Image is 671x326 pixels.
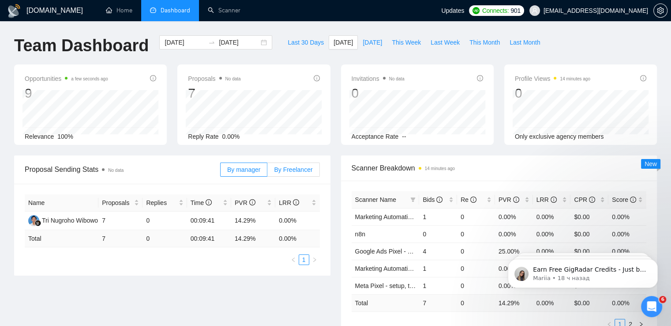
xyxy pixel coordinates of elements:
td: 0.00 % [275,230,319,247]
span: to [208,39,215,46]
span: swap-right [208,39,215,46]
time: 14 minutes ago [425,166,455,171]
time: a few seconds ago [71,76,108,81]
span: info-circle [293,199,299,205]
span: 100% [57,133,73,140]
th: Replies [142,194,187,212]
th: Proposals [98,194,142,212]
img: logo [7,4,21,18]
span: info-circle [589,197,595,203]
span: info-circle [513,197,519,203]
button: [DATE] [329,35,358,49]
button: Last Week [426,35,465,49]
td: 1 [419,208,457,225]
span: info-circle [150,75,156,81]
td: $0.00 [570,225,608,243]
img: upwork-logo.png [472,7,480,14]
span: left [291,257,296,262]
span: Updates [441,7,464,14]
div: 9 [25,85,108,102]
span: [DATE] [363,38,382,47]
li: Next Page [309,254,320,265]
span: setting [654,7,667,14]
td: 0.00% [533,225,571,243]
a: Marketing Automation - [PERSON_NAME] [355,213,471,220]
span: info-circle [314,75,320,81]
td: 0.00 % [608,294,646,311]
span: info-circle [470,197,476,203]
button: [DATE] [358,35,387,49]
span: By manager [227,166,260,173]
span: Bids [423,196,442,203]
td: 14.29% [231,212,275,230]
span: info-circle [477,75,483,81]
td: 14.29 % [495,294,533,311]
td: $ 0.00 [570,294,608,311]
td: Total [25,230,98,247]
a: searchScanner [208,7,240,14]
span: info-circle [551,197,557,203]
span: By Freelancer [274,166,312,173]
td: 0 [457,208,495,225]
span: info-circle [249,199,255,205]
span: Reply Rate [188,133,218,140]
td: 0 [457,294,495,311]
span: user [532,8,538,14]
span: New [645,160,657,167]
span: Re [461,196,476,203]
td: 1 [419,260,457,277]
th: Name [25,194,98,212]
button: Last 30 Days [283,35,329,49]
td: 0 [142,212,187,230]
td: 0 [457,260,495,277]
img: TN [28,215,39,226]
span: [DATE] [334,38,353,47]
span: PVR [235,199,255,206]
a: 1 [299,255,309,265]
td: 4 [419,243,457,260]
button: setting [653,4,667,18]
span: No data [108,168,124,173]
span: Score [612,196,636,203]
td: 7 [419,294,457,311]
span: Profile Views [515,73,590,84]
td: 1 [419,277,457,294]
a: setting [653,7,667,14]
span: No data [389,76,405,81]
td: 0.00% [608,225,646,243]
span: LRR [279,199,299,206]
span: filter [409,193,417,206]
span: Proposals [188,73,240,84]
a: Google Ads Pixel - setup, troubleshooting, tracking [355,248,494,255]
span: Scanner Breakdown [352,163,647,174]
span: 6 [659,296,666,303]
span: This Week [392,38,421,47]
span: PVR [499,196,519,203]
span: Dashboard [161,7,190,14]
img: gigradar-bm.png [35,220,41,226]
div: 0 [352,85,405,102]
td: 0.00% [608,208,646,225]
span: Connects: [482,6,509,15]
div: 7 [188,85,240,102]
input: Start date [165,38,205,47]
span: info-circle [436,197,442,203]
button: right [309,254,320,265]
span: 0.00% [222,133,240,140]
td: 0.00% [495,208,533,225]
span: Scanner Name [355,196,396,203]
td: 00:09:41 [187,212,231,230]
td: 0 [457,277,495,294]
span: Invitations [352,73,405,84]
div: Tri Nugroho Wibowo [42,216,98,225]
td: 7 [98,212,142,230]
td: 0.00 % [533,294,571,311]
iframe: Intercom live chat [641,296,662,317]
td: 00:09:41 [187,230,231,247]
span: LRR [536,196,557,203]
li: 1 [299,254,309,265]
span: Last 30 Days [288,38,324,47]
